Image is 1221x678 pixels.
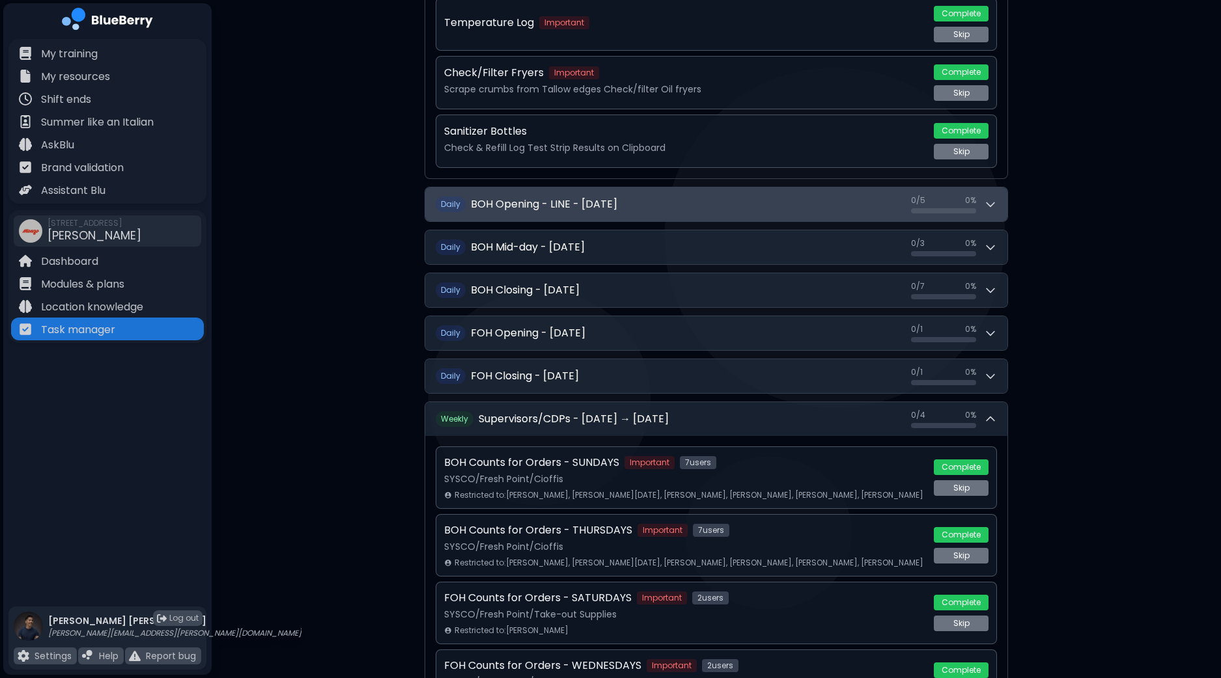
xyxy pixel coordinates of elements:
[48,227,141,243] span: [PERSON_NAME]
[965,410,976,420] span: 0 %
[129,650,141,662] img: file icon
[911,324,923,334] span: 0 / 1
[62,8,153,34] img: company logo
[471,239,585,255] h2: BOH Mid-day - [DATE]
[934,595,989,610] button: Complete
[539,16,589,29] span: Important
[637,591,687,604] span: Important
[41,277,124,292] p: Modules & plans
[680,456,716,469] span: 7 user s
[444,608,926,620] p: SYSCO/Fresh Point/Take-out Supplies
[934,662,989,678] button: Complete
[436,282,466,298] span: Daily
[471,325,585,341] h2: FOH Opening - [DATE]
[157,614,167,623] img: logout
[693,524,729,537] span: 7 user s
[444,124,527,139] p: Sanitizer Bottles
[934,27,989,42] button: Skip
[19,47,32,60] img: file icon
[444,473,926,485] p: SYSCO/Fresh Point/Cioffis
[169,613,199,623] span: Log out
[934,616,989,631] button: Skip
[19,254,32,267] img: file icon
[425,230,1007,264] button: DailyBOH Mid-day - [DATE]0/30%
[934,459,989,475] button: Complete
[41,69,110,85] p: My resources
[19,300,32,313] img: file icon
[934,144,989,159] button: Skip
[48,628,302,638] p: [PERSON_NAME][EMAIL_ADDRESS][PERSON_NAME][DOMAIN_NAME]
[41,92,91,107] p: Shift ends
[436,239,466,255] span: Daily
[19,323,32,336] img: file icon
[444,65,544,81] p: Check/Filter Fryers
[19,138,32,151] img: file icon
[444,522,632,538] p: BOH Counts for Orders - THURSDAYS
[471,282,580,298] h2: BOH Closing - [DATE]
[965,281,976,292] span: 0 %
[19,161,32,174] img: file icon
[41,46,98,62] p: My training
[18,650,29,662] img: file icon
[911,281,925,292] span: 0 / 7
[479,411,669,427] h2: Supervisors/CDPs - [DATE] → [DATE]
[444,142,926,154] p: Check & Refill Log Test Strip Results on Clipboard
[19,277,32,290] img: file icon
[41,160,124,176] p: Brand validation
[425,402,1007,436] button: WeeklySupervisors/CDPs - [DATE] → [DATE]0/40%
[444,541,926,552] p: SYSCO/Fresh Point/Cioffis
[549,66,599,79] span: Important
[48,615,302,627] p: [PERSON_NAME] [PERSON_NAME]
[692,591,729,604] span: 2 user s
[41,115,154,130] p: Summer like an Italian
[965,324,976,334] span: 0 %
[41,254,98,269] p: Dashboard
[425,316,1007,350] button: DailyFOH Opening - [DATE]0/10%
[48,218,141,228] span: [STREET_ADDRESS]
[911,238,925,249] span: 0 / 3
[436,197,466,212] span: Daily
[455,558,923,568] span: Restricted to: [PERSON_NAME], [PERSON_NAME][DATE], [PERSON_NAME], [PERSON_NAME], [PERSON_NAME], [...
[911,410,925,420] span: 0 / 4
[425,273,1007,307] button: DailyBOH Closing - [DATE]0/70%
[455,490,923,500] span: Restricted to: [PERSON_NAME], [PERSON_NAME][DATE], [PERSON_NAME], [PERSON_NAME], [PERSON_NAME], [...
[647,659,697,672] span: Important
[934,123,989,139] button: Complete
[444,658,641,673] p: FOH Counts for Orders - WEDNESDAYS
[41,137,74,153] p: AskBlu
[41,183,105,198] p: Assistant Blu
[965,238,976,249] span: 0 %
[638,524,688,537] span: Important
[19,92,32,105] img: file icon
[425,359,1007,393] button: DailyFOH Closing - [DATE]0/10%
[934,6,989,21] button: Complete
[911,195,925,206] span: 0 / 5
[146,650,196,662] p: Report bug
[19,183,32,197] img: file icon
[41,299,143,315] p: Location knowledge
[41,322,115,338] p: Task manager
[934,527,989,543] button: Complete
[444,15,534,31] p: Temperature Log
[702,659,738,672] span: 2 user s
[934,548,989,563] button: Skip
[934,85,989,101] button: Skip
[82,650,94,662] img: file icon
[934,480,989,496] button: Skip
[425,187,1007,221] button: DailyBOH Opening - LINE - [DATE]0/50%
[19,115,32,128] img: file icon
[471,368,579,384] h2: FOH Closing - [DATE]
[19,219,42,243] img: company thumbnail
[436,368,466,384] span: Daily
[444,455,619,470] p: BOH Counts for Orders - SUNDAYS
[965,195,976,206] span: 0 %
[444,83,926,95] p: Scrape crumbs from Tallow edges Check/filter Oil fryers
[965,367,976,377] span: 0 %
[99,650,119,662] p: Help
[444,590,632,606] p: FOH Counts for Orders - SATURDAYS
[14,612,43,654] img: profile photo
[471,197,617,212] h2: BOH Opening - LINE - [DATE]
[436,325,466,341] span: Daily
[625,456,675,469] span: Important
[934,64,989,80] button: Complete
